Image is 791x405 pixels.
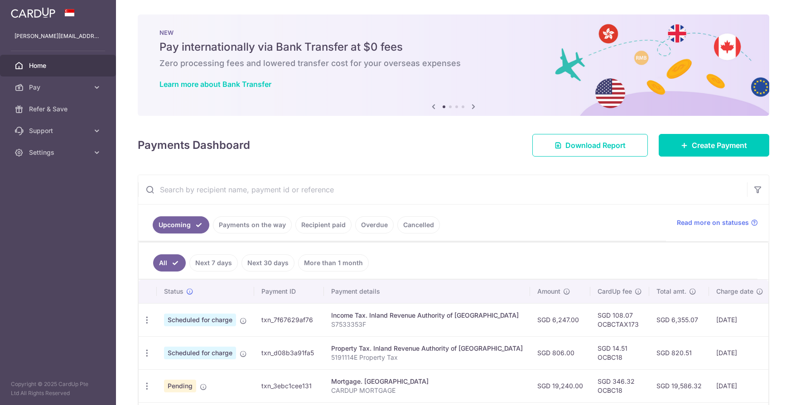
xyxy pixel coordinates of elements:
[189,254,238,272] a: Next 7 days
[29,148,89,157] span: Settings
[324,280,530,303] th: Payment details
[254,280,324,303] th: Payment ID
[331,344,523,353] div: Property Tax. Inland Revenue Authority of [GEOGRAPHIC_DATA]
[164,347,236,359] span: Scheduled for charge
[11,7,55,18] img: CardUp
[29,61,89,70] span: Home
[565,140,626,151] span: Download Report
[709,369,771,402] td: [DATE]
[709,303,771,336] td: [DATE]
[530,369,590,402] td: SGD 19,240.00
[659,134,769,157] a: Create Payment
[159,40,748,54] h5: Pay internationally via Bank Transfer at $0 fees
[241,254,294,272] a: Next 30 days
[153,254,186,272] a: All
[138,14,769,116] img: Bank transfer banner
[159,58,748,69] h6: Zero processing fees and lowered transfer cost for your overseas expenses
[298,254,369,272] a: More than 1 month
[254,336,324,369] td: txn_d08b3a91fa5
[530,303,590,336] td: SGD 6,247.00
[213,216,292,233] a: Payments on the way
[733,378,782,400] iframe: Opens a widget where you can find more information
[649,303,709,336] td: SGD 6,355.07
[537,287,560,296] span: Amount
[138,137,250,153] h4: Payments Dashboard
[397,216,440,233] a: Cancelled
[692,140,747,151] span: Create Payment
[532,134,648,157] a: Download Report
[530,336,590,369] td: SGD 806.00
[331,377,523,386] div: Mortgage. [GEOGRAPHIC_DATA]
[649,369,709,402] td: SGD 19,586.32
[331,311,523,320] div: Income Tax. Inland Revenue Authority of [GEOGRAPHIC_DATA]
[331,353,523,362] p: 5191114E Property Tax
[598,287,632,296] span: CardUp fee
[29,126,89,135] span: Support
[355,216,394,233] a: Overdue
[164,287,183,296] span: Status
[164,380,196,392] span: Pending
[649,336,709,369] td: SGD 820.51
[677,218,749,227] span: Read more on statuses
[138,175,747,204] input: Search by recipient name, payment id or reference
[29,105,89,114] span: Refer & Save
[677,218,758,227] a: Read more on statuses
[295,216,352,233] a: Recipient paid
[331,386,523,395] p: CARDUP MORTGAGE
[29,83,89,92] span: Pay
[159,29,748,36] p: NEW
[709,336,771,369] td: [DATE]
[159,80,271,89] a: Learn more about Bank Transfer
[590,369,649,402] td: SGD 346.32 OCBC18
[656,287,686,296] span: Total amt.
[590,303,649,336] td: SGD 108.07 OCBCTAX173
[716,287,753,296] span: Charge date
[164,314,236,326] span: Scheduled for charge
[331,320,523,329] p: S7533353F
[590,336,649,369] td: SGD 14.51 OCBC18
[254,369,324,402] td: txn_3ebc1cee131
[14,32,101,41] p: [PERSON_NAME][EMAIL_ADDRESS][DOMAIN_NAME]
[153,216,209,233] a: Upcoming
[254,303,324,336] td: txn_7f67629af76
